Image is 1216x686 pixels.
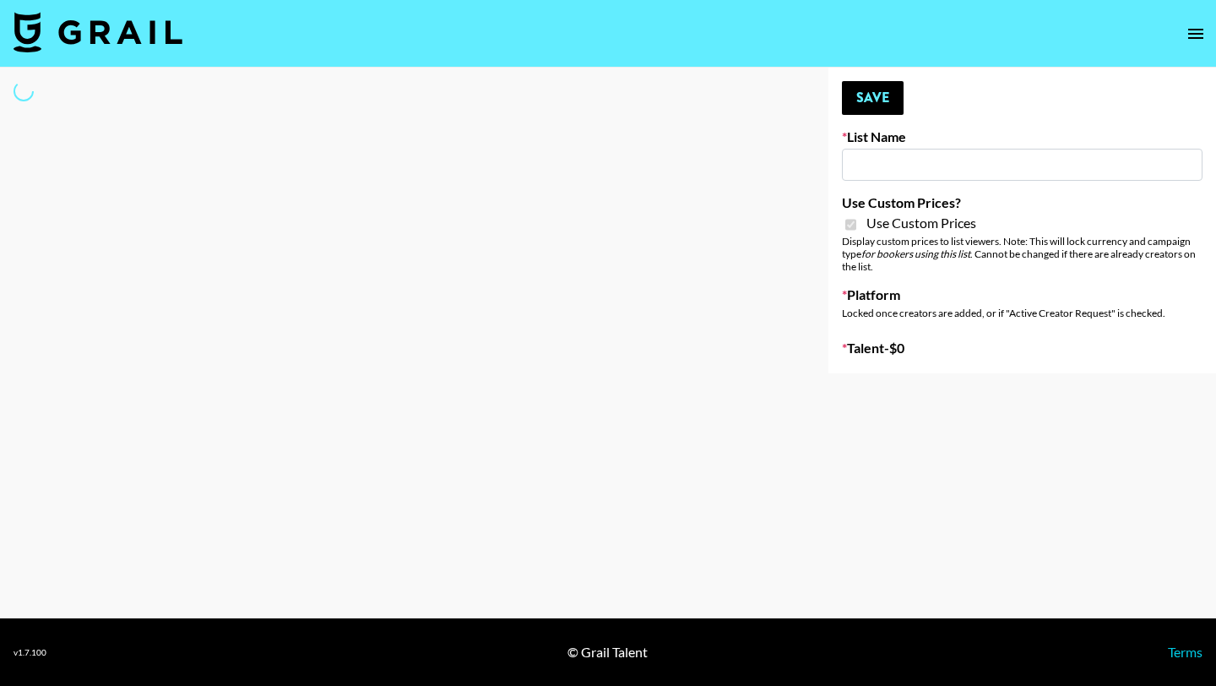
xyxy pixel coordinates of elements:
div: Locked once creators are added, or if "Active Creator Request" is checked. [842,307,1202,319]
label: Talent - $ 0 [842,340,1202,357]
span: Use Custom Prices [866,215,976,231]
div: © Grail Talent [567,644,648,661]
img: Grail Talent [14,12,182,52]
em: for bookers using this list [861,248,970,260]
div: Display custom prices to list viewers. Note: This will lock currency and campaign type . Cannot b... [842,235,1202,273]
label: Platform [842,286,1202,303]
label: Use Custom Prices? [842,194,1202,211]
label: List Name [842,128,1202,145]
button: Save [842,81,904,115]
a: Terms [1168,644,1202,660]
button: open drawer [1179,17,1213,51]
div: v 1.7.100 [14,647,46,658]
